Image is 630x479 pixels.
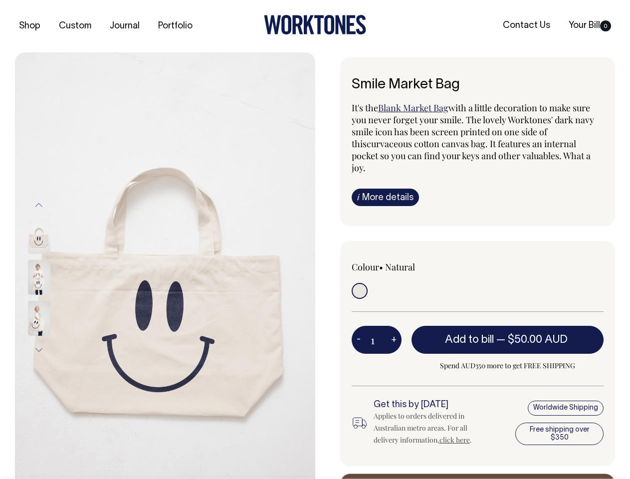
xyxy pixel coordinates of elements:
img: Smile Market Bag [28,260,50,295]
a: Custom [55,18,95,34]
img: Smile Market Bag [28,219,50,254]
a: iMore details [352,189,419,206]
span: 0 [600,20,611,31]
span: • [379,261,383,273]
button: + [386,330,402,350]
span: — [496,335,570,345]
a: Portfolio [154,18,197,34]
a: Blank Market Bag [378,102,448,114]
span: i [357,192,360,202]
span: curvaceous cotton canvas bag. It features an internal pocket so you can find your keys and other ... [352,138,591,174]
div: Applies to orders delivered in Australian metro areas. For all delivery information, . [374,410,489,446]
img: Smile Market Bag [28,301,50,336]
span: Add to bill [445,335,494,345]
span: $50.00 AUD [508,335,568,345]
a: Your Bill0 [565,17,615,34]
button: Next [31,339,46,361]
button: - [352,330,366,350]
button: Previous [31,194,46,216]
h6: Smile Market Bag [352,77,604,93]
a: click here [439,435,470,445]
a: Contact Us [499,17,554,34]
a: Shop [15,18,44,34]
label: Natural [385,261,415,273]
span: Spend AUD350 more to get FREE SHIPPING [412,360,604,372]
a: Journal [106,18,144,34]
h6: Get this by [DATE] [374,400,489,410]
button: Add to bill —$50.00 AUD [412,326,604,354]
p: It's the with a little decoration to make sure you never forget your smile. The lovely Worktones'... [352,102,604,174]
div: Colour [352,261,452,273]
